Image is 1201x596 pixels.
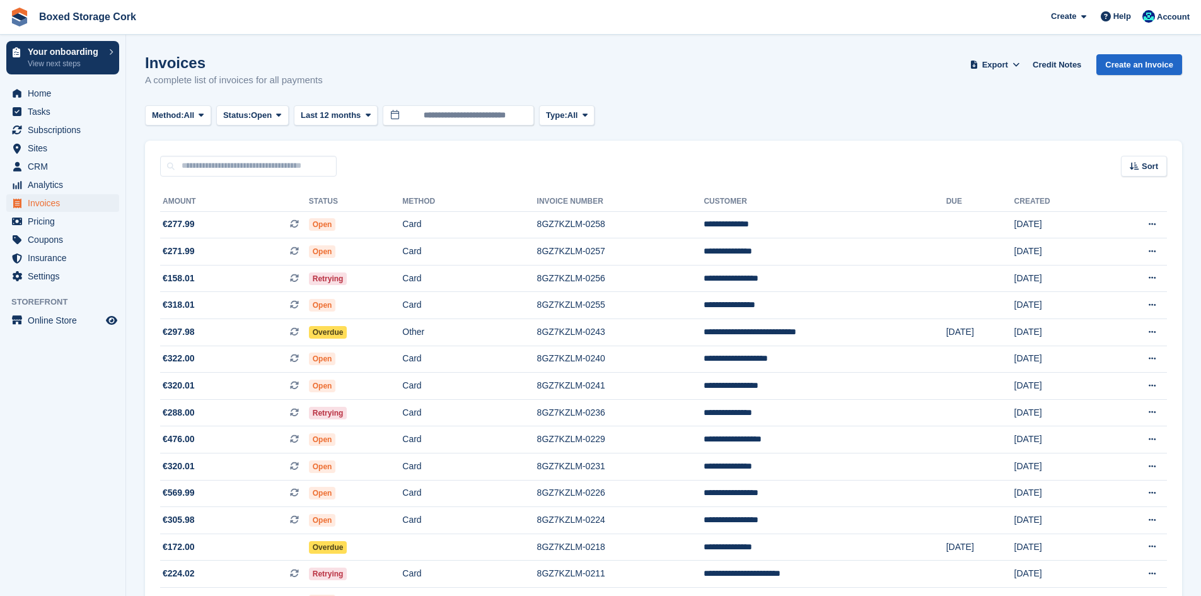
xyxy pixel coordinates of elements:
td: 8GZ7KZLM-0258 [537,211,704,238]
td: [DATE] [1014,319,1103,346]
span: Create [1051,10,1076,23]
a: menu [6,103,119,120]
span: Open [309,514,336,527]
a: Boxed Storage Cork [34,6,141,27]
td: 8GZ7KZLM-0236 [537,399,704,426]
span: Account [1157,11,1190,23]
span: Open [309,460,336,473]
span: Open [309,245,336,258]
span: Help [1113,10,1131,23]
button: Type: All [539,105,595,126]
span: Method: [152,109,184,122]
span: Insurance [28,249,103,267]
button: Method: All [145,105,211,126]
button: Export [967,54,1023,75]
span: All [184,109,195,122]
a: Create an Invoice [1096,54,1182,75]
a: menu [6,194,119,212]
span: €158.01 [163,272,195,285]
span: €288.00 [163,406,195,419]
span: €569.99 [163,486,195,500]
span: Open [309,380,336,392]
td: [DATE] [946,319,1014,346]
td: Card [402,507,537,534]
a: menu [6,267,119,285]
p: View next steps [28,58,103,69]
span: Retrying [309,272,347,285]
span: €224.02 [163,567,195,580]
span: Invoices [28,194,103,212]
td: Card [402,238,537,266]
a: menu [6,158,119,175]
td: Card [402,480,537,507]
a: menu [6,249,119,267]
td: [DATE] [1014,373,1103,400]
span: €305.98 [163,513,195,527]
span: Open [309,353,336,365]
td: 8GZ7KZLM-0231 [537,453,704,481]
td: Card [402,292,537,319]
th: Due [946,192,1014,212]
a: menu [6,312,119,329]
td: [DATE] [1014,346,1103,373]
td: [DATE] [1014,292,1103,319]
a: menu [6,121,119,139]
a: menu [6,176,119,194]
span: Settings [28,267,103,285]
span: CRM [28,158,103,175]
a: menu [6,139,119,157]
a: Preview store [104,313,119,328]
span: Sites [28,139,103,157]
span: Last 12 months [301,109,361,122]
td: Card [402,399,537,426]
span: Online Store [28,312,103,329]
td: Card [402,453,537,481]
span: Open [251,109,272,122]
td: Other [402,319,537,346]
th: Created [1014,192,1103,212]
td: Card [402,346,537,373]
td: [DATE] [1014,238,1103,266]
th: Method [402,192,537,212]
span: All [567,109,578,122]
th: Status [309,192,403,212]
td: Card [402,373,537,400]
span: Status: [223,109,251,122]
td: Card [402,211,537,238]
td: 8GZ7KZLM-0229 [537,426,704,453]
td: 8GZ7KZLM-0224 [537,507,704,534]
td: 8GZ7KZLM-0257 [537,238,704,266]
span: €320.01 [163,460,195,473]
span: Storefront [11,296,125,308]
span: Overdue [309,541,347,554]
span: €172.00 [163,540,195,554]
p: A complete list of invoices for all payments [145,73,323,88]
span: €277.99 [163,218,195,231]
span: Open [309,487,336,500]
a: menu [6,213,119,230]
span: Coupons [28,231,103,248]
td: 8GZ7KZLM-0243 [537,319,704,346]
img: Vincent [1142,10,1155,23]
td: 8GZ7KZLM-0211 [537,561,704,588]
span: Sort [1142,160,1158,173]
span: €297.98 [163,325,195,339]
span: Tasks [28,103,103,120]
td: 8GZ7KZLM-0256 [537,265,704,292]
a: menu [6,231,119,248]
th: Amount [160,192,309,212]
td: 8GZ7KZLM-0240 [537,346,704,373]
td: 8GZ7KZLM-0226 [537,480,704,507]
span: Retrying [309,407,347,419]
td: [DATE] [1014,265,1103,292]
span: €322.00 [163,352,195,365]
a: Credit Notes [1028,54,1086,75]
a: Your onboarding View next steps [6,41,119,74]
th: Customer [704,192,946,212]
td: Card [402,265,537,292]
span: €271.99 [163,245,195,258]
span: Open [309,433,336,446]
button: Status: Open [216,105,289,126]
h1: Invoices [145,54,323,71]
th: Invoice Number [537,192,704,212]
